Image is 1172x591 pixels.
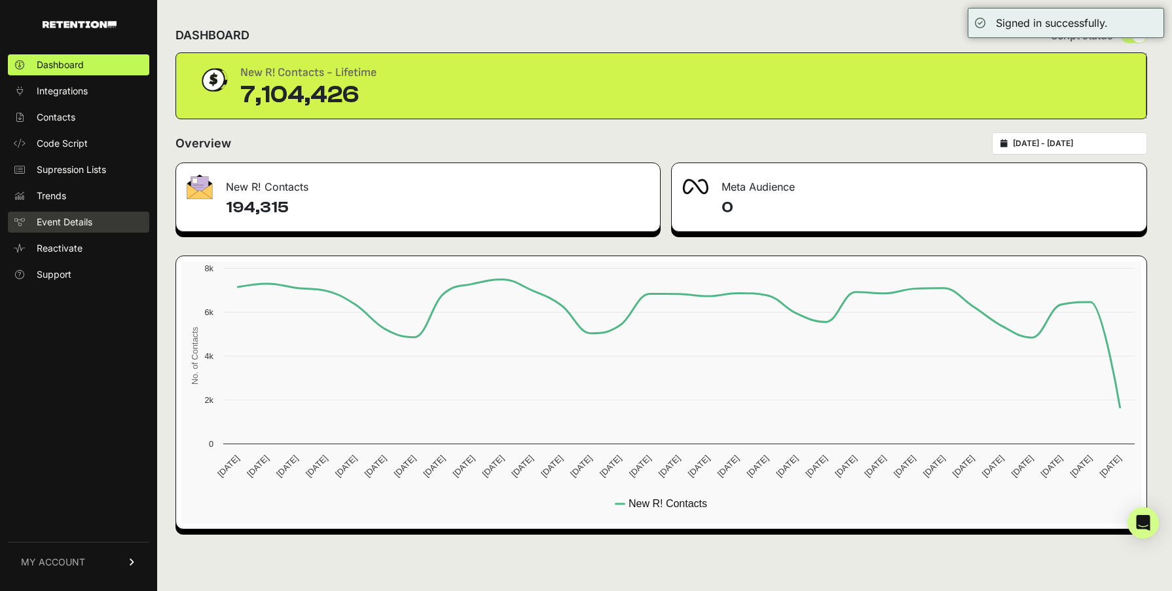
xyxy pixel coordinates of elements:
[245,453,270,479] text: [DATE]
[392,453,418,479] text: [DATE]
[951,453,976,479] text: [DATE]
[187,174,213,199] img: fa-envelope-19ae18322b30453b285274b1b8af3d052b27d846a4fbe8435d1a52b978f639a2.png
[682,179,708,195] img: fa-meta-2f981b61bb99beabf952f7030308934f19ce035c18b003e963880cc3fabeebb7.png
[672,163,1146,202] div: Meta Audience
[8,107,149,128] a: Contacts
[8,238,149,259] a: Reactivate
[8,185,149,206] a: Trends
[204,263,213,273] text: 8k
[240,82,376,108] div: 7,104,426
[37,111,75,124] span: Contacts
[197,64,230,96] img: dollar-coin-05c43ed7efb7bc0c12610022525b4bbbb207c7efeef5aecc26f025e68dcafac9.png
[629,498,707,509] text: New R! Contacts
[568,453,594,479] text: [DATE]
[204,351,213,361] text: 4k
[8,212,149,233] a: Event Details
[745,453,771,479] text: [DATE]
[43,21,117,28] img: Retention.com
[716,453,741,479] text: [DATE]
[215,453,241,479] text: [DATE]
[204,307,213,317] text: 6k
[8,264,149,285] a: Support
[1127,507,1159,539] div: Open Intercom Messenger
[8,159,149,180] a: Supression Lists
[980,453,1006,479] text: [DATE]
[37,58,84,71] span: Dashboard
[37,85,88,98] span: Integrations
[37,163,106,176] span: Supression Lists
[722,197,1136,218] h4: 0
[598,453,623,479] text: [DATE]
[892,453,917,479] text: [DATE]
[862,453,888,479] text: [DATE]
[8,54,149,75] a: Dashboard
[37,242,82,255] span: Reactivate
[451,453,477,479] text: [DATE]
[8,81,149,102] a: Integrations
[480,453,505,479] text: [DATE]
[509,453,535,479] text: [DATE]
[37,137,88,150] span: Code Script
[1068,453,1093,479] text: [DATE]
[175,134,231,153] h2: Overview
[37,268,71,281] span: Support
[686,453,712,479] text: [DATE]
[996,15,1108,31] div: Signed in successfully.
[175,26,249,45] h2: DASHBOARD
[190,327,200,385] text: No. of Contacts
[37,189,66,202] span: Trends
[176,163,660,202] div: New R! Contacts
[21,556,85,569] span: MY ACCOUNT
[921,453,947,479] text: [DATE]
[8,133,149,154] a: Code Script
[274,453,300,479] text: [DATE]
[774,453,799,479] text: [DATE]
[226,197,650,218] h4: 194,315
[539,453,564,479] text: [DATE]
[803,453,829,479] text: [DATE]
[1097,453,1123,479] text: [DATE]
[333,453,359,479] text: [DATE]
[657,453,682,479] text: [DATE]
[833,453,858,479] text: [DATE]
[240,64,376,82] div: New R! Contacts - Lifetime
[627,453,653,479] text: [DATE]
[1010,453,1035,479] text: [DATE]
[304,453,329,479] text: [DATE]
[1039,453,1065,479] text: [DATE]
[422,453,447,479] text: [DATE]
[8,542,149,582] a: MY ACCOUNT
[204,395,213,405] text: 2k
[363,453,388,479] text: [DATE]
[37,216,92,229] span: Event Details
[209,439,213,449] text: 0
